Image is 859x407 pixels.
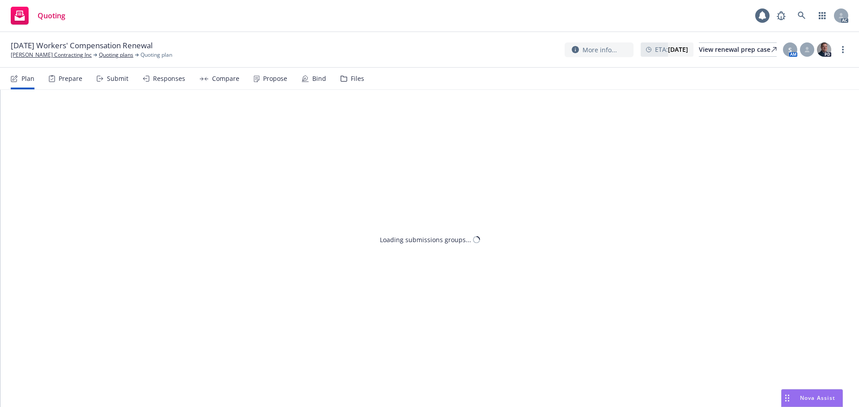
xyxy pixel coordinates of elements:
[699,42,777,57] a: View renewal prep case
[140,51,172,59] span: Quoting plan
[788,45,792,55] span: S
[793,7,811,25] a: Search
[800,394,835,402] span: Nova Assist
[838,44,848,55] a: more
[351,75,364,82] div: Files
[11,51,92,59] a: [PERSON_NAME] Contracting Inc
[781,389,843,407] button: Nova Assist
[782,390,793,407] div: Drag to move
[153,75,185,82] div: Responses
[21,75,34,82] div: Plan
[565,42,634,57] button: More info...
[380,235,471,244] div: Loading submissions groups...
[107,75,128,82] div: Submit
[817,42,831,57] img: photo
[312,75,326,82] div: Bind
[212,75,239,82] div: Compare
[7,3,69,28] a: Quoting
[59,75,82,82] div: Prepare
[668,45,688,54] strong: [DATE]
[263,75,287,82] div: Propose
[583,45,617,55] span: More info...
[772,7,790,25] a: Report a Bug
[699,43,777,56] div: View renewal prep case
[813,7,831,25] a: Switch app
[655,45,688,54] span: ETA :
[11,40,153,51] span: [DATE] Workers' Compensation Renewal
[99,51,133,59] a: Quoting plans
[38,12,65,19] span: Quoting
